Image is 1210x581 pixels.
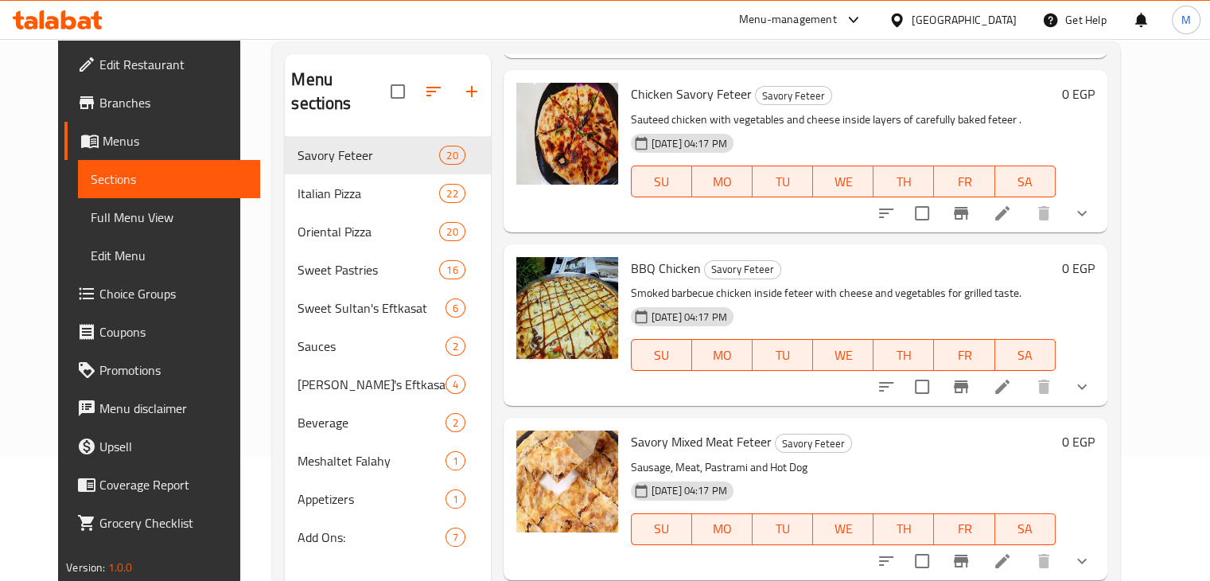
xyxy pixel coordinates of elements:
button: Add section [453,72,491,111]
span: 1.0.0 [108,557,133,578]
span: FR [940,344,988,367]
span: SA [1002,170,1049,193]
a: Choice Groups [64,275,260,313]
button: TU [753,513,813,545]
h6: 0 EGP [1062,83,1095,105]
span: Coupons [99,322,247,341]
button: sort-choices [867,194,905,232]
img: BBQ Chicken [516,257,618,359]
div: items [445,298,465,318]
button: WE [813,513,873,545]
span: [DATE] 04:17 PM [645,136,733,151]
span: FR [940,517,988,540]
span: Menus [103,131,247,150]
span: [DATE] 04:17 PM [645,310,733,325]
div: items [445,451,465,470]
span: TH [880,170,928,193]
a: Edit Restaurant [64,45,260,84]
button: MO [692,513,753,545]
span: WE [819,517,867,540]
div: Meshaltet Falahy1 [285,442,490,480]
a: Edit menu item [993,552,1012,571]
span: 1 [446,454,465,469]
a: Promotions [64,351,260,389]
span: Oriental Pizza [298,222,439,241]
a: Edit Menu [78,236,260,275]
div: items [439,260,465,279]
a: Branches [64,84,260,122]
span: SA [1002,344,1049,367]
span: 2 [446,415,465,431]
div: Appetizers1 [285,480,490,518]
button: TH [873,166,934,197]
button: SU [631,513,692,545]
svg: Show Choices [1072,377,1091,396]
a: Full Menu View [78,198,260,236]
span: TU [759,170,807,193]
div: [GEOGRAPHIC_DATA] [912,11,1017,29]
span: 2 [446,339,465,354]
div: Oriental Pizza20 [285,213,490,251]
span: Select to update [905,370,939,404]
span: Coverage Report [99,475,247,494]
button: show more [1063,194,1101,232]
span: Edit Restaurant [99,55,247,74]
div: [PERSON_NAME]'s Eftkasat4 [285,365,490,404]
span: WE [819,170,867,193]
div: Menu-management [739,10,837,29]
span: Choice Groups [99,284,247,303]
span: 16 [440,263,464,278]
span: SU [638,517,686,540]
button: sort-choices [867,542,905,580]
span: Sections [91,170,247,189]
span: Meshaltet Falahy [298,451,445,470]
div: items [445,375,465,394]
span: SU [638,344,686,367]
span: Add Ons: [298,528,445,547]
span: TU [759,517,807,540]
span: Beverage [298,413,445,432]
span: M [1181,11,1191,29]
a: Sections [78,160,260,198]
a: Grocery Checklist [64,504,260,542]
span: Full Menu View [91,208,247,227]
a: Coupons [64,313,260,351]
button: delete [1025,542,1063,580]
nav: Menu sections [285,130,490,563]
span: MO [698,344,746,367]
span: FR [940,170,988,193]
div: items [445,337,465,356]
button: MO [692,166,753,197]
span: Select to update [905,544,939,578]
button: sort-choices [867,368,905,406]
span: 7 [446,530,465,545]
span: TU [759,344,807,367]
span: Sweet Sultan's Eftkasat [298,298,445,318]
svg: Show Choices [1072,204,1091,223]
a: Menu disclaimer [64,389,260,427]
div: items [445,489,465,509]
span: Sort sections [414,72,453,111]
button: Branch-specific-item [942,542,980,580]
span: Savory Feteer [776,435,851,453]
span: Menu disclaimer [99,399,247,418]
button: WE [813,166,873,197]
p: Sausage, Meat, Pastrami and Hot Dog [631,458,1056,478]
button: SA [995,339,1056,371]
div: Appetizers [298,489,445,509]
span: 20 [440,148,464,163]
h6: 0 EGP [1062,431,1095,453]
span: Select to update [905,197,939,230]
button: show more [1063,542,1101,580]
span: MO [698,170,746,193]
div: Savory Feteer20 [285,136,490,174]
span: Select all sections [381,75,414,108]
button: show more [1063,368,1101,406]
button: FR [934,339,994,371]
a: Edit menu item [993,204,1012,223]
span: Branches [99,93,247,112]
svg: Show Choices [1072,552,1091,571]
